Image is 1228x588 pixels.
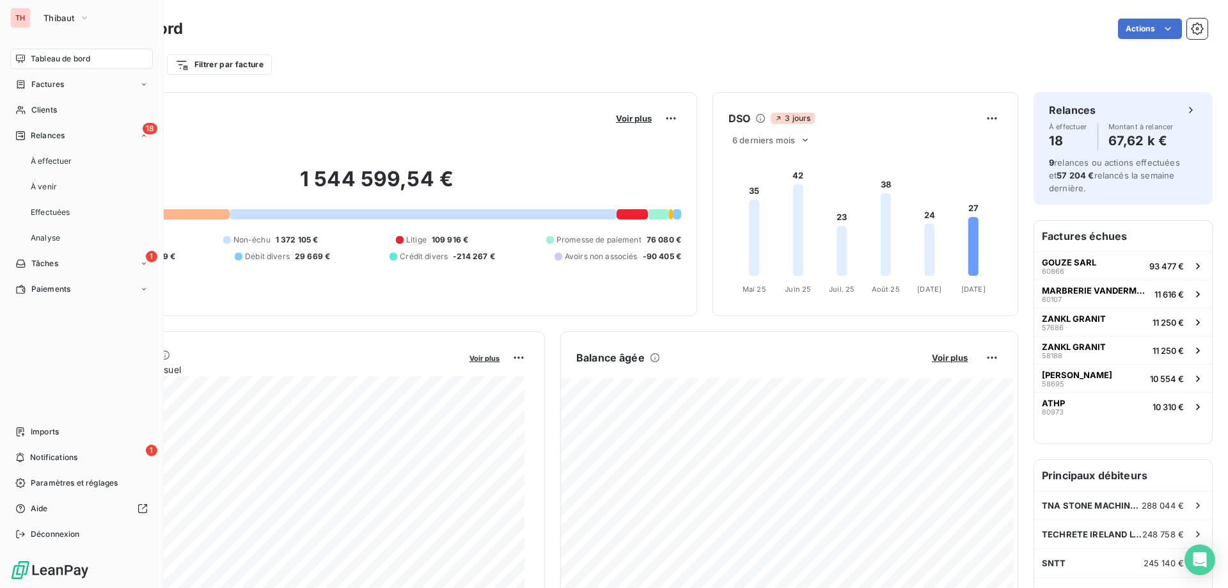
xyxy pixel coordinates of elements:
span: Débit divers [245,251,290,262]
span: -90 405 € [643,251,681,262]
span: Avoirs non associés [565,251,638,262]
span: relances ou actions effectuées et relancés la semaine dernière. [1049,157,1180,193]
span: Analyse [31,232,60,244]
h6: Factures échues [1034,221,1212,251]
div: TH [10,8,31,28]
span: 11 250 € [1153,346,1184,356]
a: Aide [10,498,153,519]
span: 57 204 € [1057,170,1094,180]
h4: 18 [1049,131,1087,151]
span: 3 jours [771,113,814,124]
button: MARBRERIE VANDERMARLIERE6010711 616 € [1034,280,1212,308]
span: Paramètres et réglages [31,477,118,489]
span: Litige [406,234,427,246]
h4: 67,62 k € [1108,131,1174,151]
span: [PERSON_NAME] [1042,370,1112,380]
span: ZANKL GRANIT [1042,314,1106,324]
span: TNA STONE MACHINERY INC. [1042,500,1142,511]
span: 11 616 € [1154,289,1184,299]
span: Déconnexion [31,528,80,540]
span: TECHRETE IRELAND LTD [1042,529,1142,539]
h6: Relances [1049,102,1096,118]
span: 76 080 € [647,234,681,246]
tspan: Juin 25 [785,285,811,294]
span: GOUZE SARL [1042,257,1096,267]
span: -214 267 € [453,251,495,262]
span: Clients [31,104,57,116]
span: Tâches [31,258,58,269]
button: Voir plus [466,352,503,363]
span: ZANKL GRANIT [1042,342,1106,352]
span: 1 [146,251,157,262]
span: Notifications [30,452,77,463]
button: Filtrer par facture [167,54,272,75]
span: Voir plus [469,354,500,363]
span: 93 477 € [1149,261,1184,271]
span: ATHP [1042,398,1065,408]
span: 60973 [1042,408,1064,416]
tspan: Août 25 [872,285,900,294]
span: 1 372 105 € [276,234,319,246]
span: 10 310 € [1153,402,1184,412]
span: MARBRERIE VANDERMARLIERE [1042,285,1149,296]
button: GOUZE SARL6086693 477 € [1034,251,1212,280]
span: 18 [143,123,157,134]
tspan: Juil. 25 [829,285,854,294]
span: Montant à relancer [1108,123,1174,131]
h2: 1 544 599,54 € [72,166,681,205]
span: À venir [31,181,57,193]
span: 1 [146,445,157,456]
span: 248 758 € [1142,529,1184,539]
span: 58695 [1042,380,1064,388]
span: Aide [31,503,48,514]
span: Paiements [31,283,70,295]
span: 60107 [1042,296,1062,303]
h6: DSO [728,111,750,126]
h6: Balance âgée [576,350,645,365]
img: Logo LeanPay [10,560,90,580]
span: Relances [31,130,65,141]
span: Effectuées [31,207,70,218]
button: ZANKL GRANIT5768611 250 € [1034,308,1212,336]
span: À effectuer [1049,123,1087,131]
div: Open Intercom Messenger [1185,544,1215,575]
span: 109 916 € [432,234,468,246]
span: SNTT [1042,558,1066,568]
span: Chiffre d'affaires mensuel [72,363,460,376]
button: Voir plus [928,352,972,363]
tspan: [DATE] [961,285,986,294]
button: ZANKL GRANIT5818811 250 € [1034,336,1212,364]
span: Tableau de bord [31,53,90,65]
span: Voir plus [932,353,968,363]
tspan: [DATE] [917,285,941,294]
span: 6 derniers mois [732,135,795,145]
span: Promesse de paiement [556,234,642,246]
span: 11 250 € [1153,317,1184,328]
span: Factures [31,79,64,90]
span: 245 140 € [1144,558,1184,568]
span: 288 044 € [1142,500,1184,511]
span: 60866 [1042,267,1064,275]
h6: Principaux débiteurs [1034,460,1212,491]
span: Crédit divers [400,251,448,262]
button: Voir plus [612,113,656,124]
span: Voir plus [616,113,652,123]
button: ATHP6097310 310 € [1034,392,1212,420]
button: Actions [1118,19,1182,39]
span: 10 554 € [1150,374,1184,384]
span: À effectuer [31,155,72,167]
span: Non-échu [233,234,271,246]
span: Imports [31,426,59,438]
span: 9 [1049,157,1054,168]
button: [PERSON_NAME]5869510 554 € [1034,364,1212,392]
span: Thibaut [43,13,74,23]
span: 57686 [1042,324,1064,331]
span: 29 669 € [295,251,330,262]
tspan: Mai 25 [743,285,766,294]
span: 58188 [1042,352,1062,360]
